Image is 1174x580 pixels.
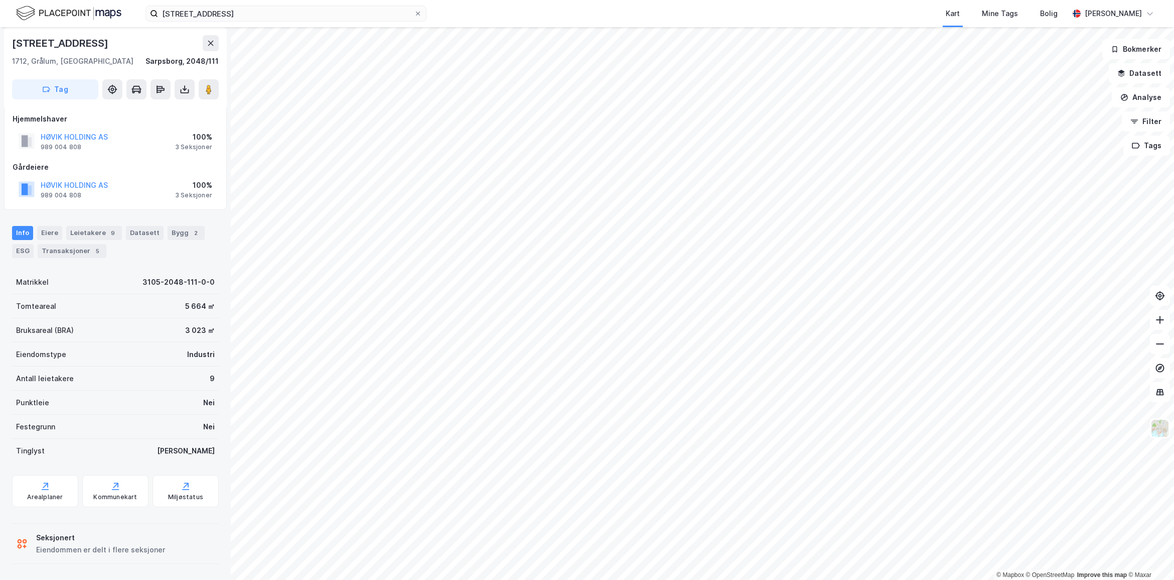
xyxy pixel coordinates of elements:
img: Z [1150,419,1169,438]
div: Bruksareal (BRA) [16,324,74,336]
div: Bygg [168,226,205,240]
div: 5 664 ㎡ [185,300,215,312]
div: Eiendommen er delt i flere seksjoner [36,544,165,556]
div: 2 [191,228,201,238]
iframe: Chat Widget [1124,532,1174,580]
div: ESG [12,244,34,258]
div: Matrikkel [16,276,49,288]
img: logo.f888ab2527a4732fd821a326f86c7f29.svg [16,5,121,22]
div: Nei [203,421,215,433]
div: Arealplaner [27,493,63,501]
input: Søk på adresse, matrikkel, gårdeiere, leietakere eller personer [158,6,414,21]
div: Mine Tags [982,8,1018,20]
div: Eiere [37,226,62,240]
div: Tomteareal [16,300,56,312]
div: Punktleie [16,397,49,409]
div: Leietakere [66,226,122,240]
div: 9 [108,228,118,238]
div: Kontrollprogram for chat [1124,532,1174,580]
div: Hjemmelshaver [13,113,218,125]
div: Industri [187,349,215,361]
div: 989 004 808 [41,191,81,199]
div: 100% [175,179,212,191]
button: Bokmerker [1102,39,1170,59]
div: 5 [92,246,102,256]
button: Datasett [1109,63,1170,83]
button: Tag [12,79,98,99]
div: [PERSON_NAME] [157,445,215,457]
div: 3 Seksjoner [175,191,212,199]
button: Filter [1122,111,1170,132]
div: [STREET_ADDRESS] [12,35,110,51]
div: 1712, Grålum, [GEOGRAPHIC_DATA] [12,55,133,67]
div: 100% [175,131,212,143]
div: Miljøstatus [168,493,203,501]
button: Tags [1123,136,1170,156]
a: Improve this map [1077,571,1127,578]
div: Bolig [1040,8,1058,20]
button: Analyse [1112,87,1170,107]
div: Eiendomstype [16,349,66,361]
div: Festegrunn [16,421,55,433]
div: 9 [210,373,215,385]
div: [PERSON_NAME] [1085,8,1142,20]
div: Nei [203,397,215,409]
div: 3 Seksjoner [175,143,212,151]
div: Sarpsborg, 2048/111 [145,55,219,67]
div: Gårdeiere [13,161,218,173]
div: Info [12,226,33,240]
div: Transaksjoner [38,244,106,258]
a: Mapbox [996,571,1024,578]
div: Datasett [126,226,164,240]
div: Tinglyst [16,445,45,457]
div: Antall leietakere [16,373,74,385]
div: Kommunekart [93,493,137,501]
div: Kart [946,8,960,20]
div: 3105-2048-111-0-0 [142,276,215,288]
div: Seksjonert [36,532,165,544]
div: 989 004 808 [41,143,81,151]
a: OpenStreetMap [1026,571,1075,578]
div: 3 023 ㎡ [185,324,215,336]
